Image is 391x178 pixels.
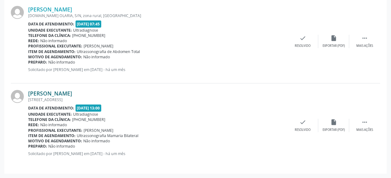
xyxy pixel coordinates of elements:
b: Telefone da clínica: [28,33,71,38]
div: Exportar (PDF) [323,44,345,48]
img: img [11,90,24,103]
b: Data de atendimento: [28,105,74,111]
img: img [11,6,24,19]
span: [PERSON_NAME] [84,128,113,133]
span: [DATE] 13:00 [76,105,102,112]
b: Unidade executante: [28,112,72,117]
span: Não informado [48,144,75,149]
span: Não informado [40,122,67,127]
i: check [299,119,306,126]
b: Data de atendimento: [28,21,74,27]
div: [STREET_ADDRESS] [28,97,287,102]
span: Ultrassonografia de Abdomen Total [77,49,140,54]
p: Solicitado por [PERSON_NAME] em [DATE] - há um mês [28,67,287,72]
a: [PERSON_NAME] [28,6,72,13]
span: Ultrassonografia Mamaria Bilateral [77,133,138,138]
b: Rede: [28,38,39,43]
span: Não informado [83,138,110,144]
div: [DOMAIN_NAME] OLARIA, S/N, zona rural, [GEOGRAPHIC_DATA] [28,13,287,18]
i: check [299,35,306,42]
p: Solicitado por [PERSON_NAME] em [DATE] - há um mês [28,151,287,156]
div: Mais ações [356,44,373,48]
span: Ultradiagnose [73,28,98,33]
span: Não informado [40,38,67,43]
b: Profissional executante: [28,128,82,133]
b: Motivo de agendamento: [28,138,82,144]
i:  [361,35,368,42]
div: Resolvido [295,44,311,48]
b: Item de agendamento: [28,133,76,138]
a: [PERSON_NAME] [28,90,72,97]
span: [PHONE_NUMBER] [72,117,105,122]
b: Unidade executante: [28,28,72,33]
b: Profissional executante: [28,43,82,49]
span: Não informado [83,54,110,60]
b: Preparo: [28,144,47,149]
i: insert_drive_file [330,35,337,42]
b: Item de agendamento: [28,49,76,54]
b: Preparo: [28,60,47,65]
div: Mais ações [356,128,373,132]
span: [PHONE_NUMBER] [72,33,105,38]
div: Exportar (PDF) [323,128,345,132]
span: [DATE] 07:45 [76,20,102,28]
i: insert_drive_file [330,119,337,126]
b: Rede: [28,122,39,127]
b: Telefone da clínica: [28,117,71,122]
div: Resolvido [295,128,311,132]
span: Não informado [48,60,75,65]
span: [PERSON_NAME] [84,43,113,49]
i:  [361,119,368,126]
b: Motivo de agendamento: [28,54,82,60]
span: Ultradiagnose [73,112,98,117]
